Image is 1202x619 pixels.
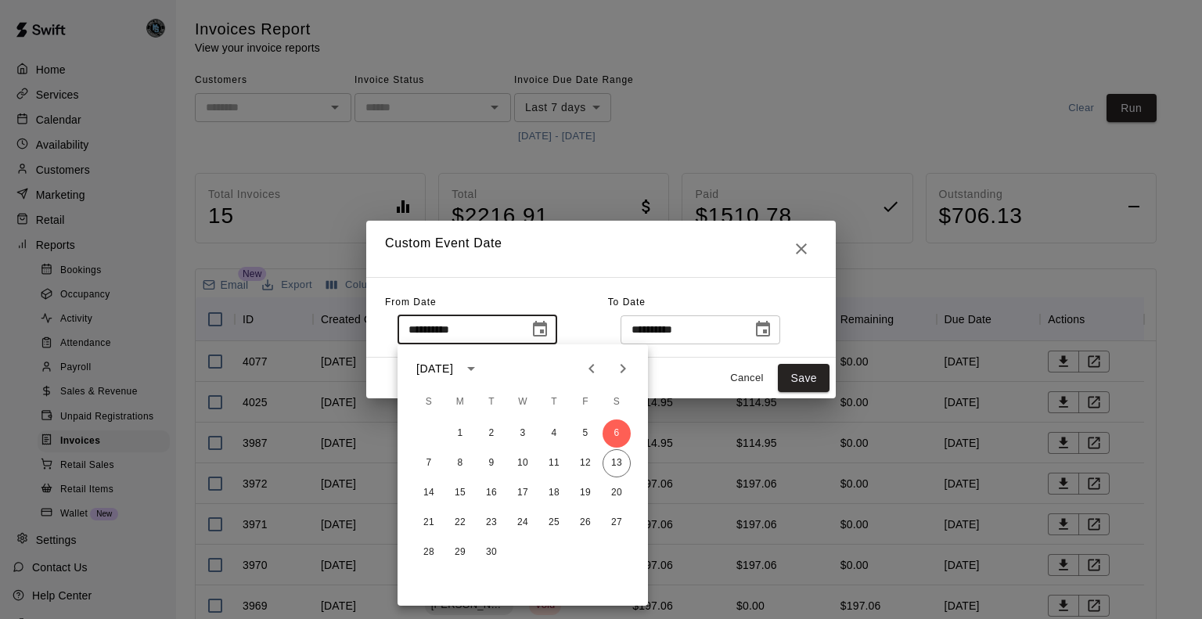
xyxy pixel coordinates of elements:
button: 12 [571,449,599,477]
button: 9 [477,449,506,477]
button: 18 [540,479,568,507]
button: 8 [446,449,474,477]
button: 14 [415,479,443,507]
button: 15 [446,479,474,507]
button: 19 [571,479,599,507]
button: 6 [603,419,631,448]
h2: Custom Event Date [366,221,836,277]
span: Wednesday [509,387,537,418]
button: 7 [415,449,443,477]
button: 21 [415,509,443,537]
span: Thursday [540,387,568,418]
button: Cancel [722,366,772,390]
button: 3 [509,419,537,448]
span: Friday [571,387,599,418]
span: Tuesday [477,387,506,418]
button: Next month [607,353,639,384]
button: 4 [540,419,568,448]
span: To Date [608,297,646,308]
button: 20 [603,479,631,507]
button: 10 [509,449,537,477]
button: 22 [446,509,474,537]
button: Choose date, selected date is Sep 13, 2025 [747,314,779,345]
button: Choose date, selected date is Sep 6, 2025 [524,314,556,345]
button: 1 [446,419,474,448]
button: 30 [477,538,506,567]
span: From Date [385,297,437,308]
button: 13 [603,449,631,477]
button: 17 [509,479,537,507]
button: 2 [477,419,506,448]
button: 24 [509,509,537,537]
button: 5 [571,419,599,448]
span: Saturday [603,387,631,418]
button: 16 [477,479,506,507]
button: Save [778,364,830,393]
span: Monday [446,387,474,418]
div: [DATE] [416,361,453,377]
span: Sunday [415,387,443,418]
button: 26 [571,509,599,537]
button: 27 [603,509,631,537]
button: Close [786,233,817,265]
button: 23 [477,509,506,537]
button: 25 [540,509,568,537]
button: 11 [540,449,568,477]
button: Previous month [576,353,607,384]
button: calendar view is open, switch to year view [458,355,484,382]
button: 29 [446,538,474,567]
button: 28 [415,538,443,567]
